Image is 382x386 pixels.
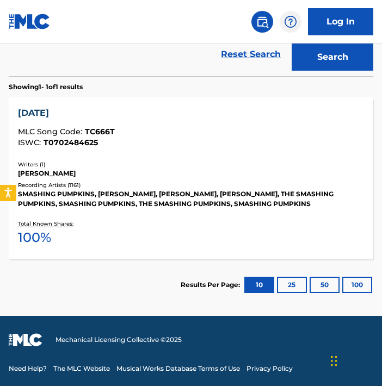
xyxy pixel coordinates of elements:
div: Writers ( 1 ) [18,160,365,169]
a: [DATE]MLC Song Code:TC666TISWC:T0702484625Writers (1)[PERSON_NAME]Recording Artists (1161)SMASHIN... [9,97,373,259]
div: Drag [331,345,337,377]
span: 100 % [18,228,51,247]
iframe: Chat Widget [328,334,382,386]
span: ISWC : [18,138,44,147]
div: Recording Artists ( 1161 ) [18,181,365,189]
a: Need Help? [9,364,47,373]
span: MLC Song Code : [18,127,85,136]
a: The MLC Website [53,364,110,373]
span: Mechanical Licensing Collective © 2025 [56,335,182,345]
div: [PERSON_NAME] [18,169,365,178]
a: Log In [308,8,373,35]
img: search [256,15,269,28]
button: 100 [342,277,372,293]
span: TC666T [85,127,115,136]
div: Help [280,11,301,33]
div: [DATE] [18,107,365,120]
button: 25 [277,277,307,293]
img: help [284,15,297,28]
button: 50 [310,277,340,293]
button: Search [292,43,373,71]
a: Musical Works Database Terms of Use [116,364,240,373]
button: 10 [244,277,274,293]
img: MLC Logo [9,14,51,29]
span: T0702484625 [44,138,98,147]
img: logo [9,333,42,346]
p: Results Per Page: [181,280,243,290]
a: Reset Search [215,42,286,66]
a: Privacy Policy [247,364,293,373]
p: Total Known Shares: [18,220,76,228]
a: Public Search [251,11,273,33]
div: SMASHING PUMPKINS, [PERSON_NAME], [PERSON_NAME], [PERSON_NAME], THE SMASHING PUMPKINS, SMASHING P... [18,189,365,209]
p: Showing 1 - 1 of 1 results [9,82,83,92]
